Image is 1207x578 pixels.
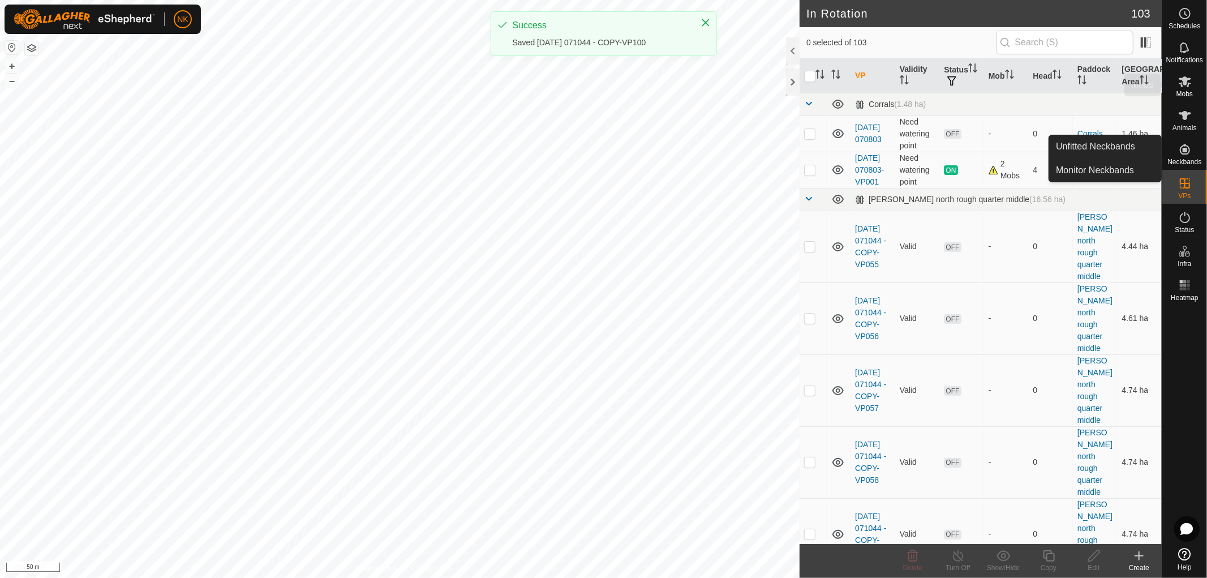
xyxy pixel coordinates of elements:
th: VP [851,59,895,93]
button: + [5,59,19,73]
p-sorticon: Activate to sort [1140,77,1149,86]
span: Schedules [1169,23,1200,29]
h2: In Rotation [806,7,1132,20]
span: ON [944,165,957,175]
span: 0 selected of 103 [806,37,996,49]
span: Neckbands [1167,159,1201,165]
div: 2 Mobs [989,158,1024,182]
td: Valid [895,211,940,282]
p-sorticon: Activate to sort [815,71,824,80]
th: Validity [895,59,940,93]
a: [DATE] 070803 [855,123,882,144]
td: Valid [895,354,940,426]
td: 1.46 ha [1117,115,1162,152]
td: 4.61 ha [1117,282,1162,354]
td: 4.74 ha [1117,354,1162,426]
div: Create [1116,563,1162,573]
td: 4 [1028,152,1073,188]
th: [GEOGRAPHIC_DATA] Area [1117,59,1162,93]
button: – [5,74,19,88]
button: Reset Map [5,41,19,54]
p-sorticon: Activate to sort [968,65,977,74]
span: OFF [944,242,961,252]
span: (1.48 ha) [894,100,926,109]
span: Mobs [1176,91,1193,97]
a: Corrals [1077,129,1103,138]
span: Animals [1172,125,1197,131]
span: NK [177,14,188,25]
span: Unfitted Neckbands [1056,140,1135,153]
span: OFF [944,530,961,540]
a: [DATE] 071044 - COPY-VP057 [855,368,886,413]
span: OFF [944,458,961,468]
td: 0 [1028,211,1073,282]
div: Corrals [855,100,926,109]
button: Close [698,15,714,31]
th: Paddock [1073,59,1118,93]
th: Status [939,59,984,93]
span: OFF [944,129,961,139]
div: Edit [1071,563,1116,573]
td: 4.74 ha [1117,498,1162,570]
span: Status [1175,226,1194,233]
td: 0 [1028,282,1073,354]
p-sorticon: Activate to sort [1005,71,1014,80]
a: [PERSON_NAME] north rough quarter middle [1077,428,1112,496]
span: OFF [944,314,961,324]
div: - [989,528,1024,540]
p-sorticon: Activate to sort [1053,71,1062,80]
span: Infra [1178,260,1191,267]
th: Mob [984,59,1029,93]
p-sorticon: Activate to sort [900,77,909,86]
span: 103 [1132,5,1150,22]
td: Need watering point [895,115,940,152]
a: Monitor Neckbands [1049,159,1161,182]
p-sorticon: Activate to sort [1077,77,1086,86]
div: - [989,128,1024,140]
th: Head [1028,59,1073,93]
button: Map Layers [25,41,38,55]
a: Privacy Policy [355,563,398,573]
a: Unfitted Neckbands [1049,135,1161,158]
td: 0 [1028,426,1073,498]
td: Valid [895,282,940,354]
a: Help [1162,543,1207,575]
input: Search (S) [996,31,1133,54]
a: [DATE] 071044 - COPY-VP058 [855,440,886,485]
div: [PERSON_NAME] north rough quarter middle [855,195,1066,204]
a: [PERSON_NAME] north rough quarter middle [1077,500,1112,568]
td: Need watering point [895,152,940,188]
span: (16.56 ha) [1029,195,1066,204]
div: Show/Hide [981,563,1026,573]
div: - [989,241,1024,252]
a: [PERSON_NAME] north rough quarter middle [1077,212,1112,281]
a: [DATE] 071044 - COPY-VP059 [855,512,886,556]
div: Saved [DATE] 071044 - COPY-VP100 [513,37,689,49]
div: Copy [1026,563,1071,573]
div: - [989,312,1024,324]
p-sorticon: Activate to sort [831,71,840,80]
td: 4.74 ha [1117,426,1162,498]
a: [PERSON_NAME] north rough quarter middle [1077,356,1112,425]
div: Success [513,19,689,32]
span: Heatmap [1171,294,1199,301]
div: Turn Off [935,563,981,573]
span: Notifications [1166,57,1203,63]
a: Contact Us [411,563,444,573]
div: - [989,384,1024,396]
a: [PERSON_NAME] north rough quarter middle [1077,284,1112,353]
span: Monitor Neckbands [1056,164,1134,177]
span: Help [1178,564,1192,571]
a: [DATE] 071044 - COPY-VP055 [855,224,886,269]
a: [DATE] 070803-VP001 [855,153,884,186]
span: OFF [944,386,961,396]
td: 0 [1028,354,1073,426]
td: 0 [1028,498,1073,570]
div: - [989,456,1024,468]
img: Gallagher Logo [14,9,155,29]
td: 0 [1028,115,1073,152]
a: [DATE] 071044 - COPY-VP056 [855,296,886,341]
span: VPs [1178,192,1191,199]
